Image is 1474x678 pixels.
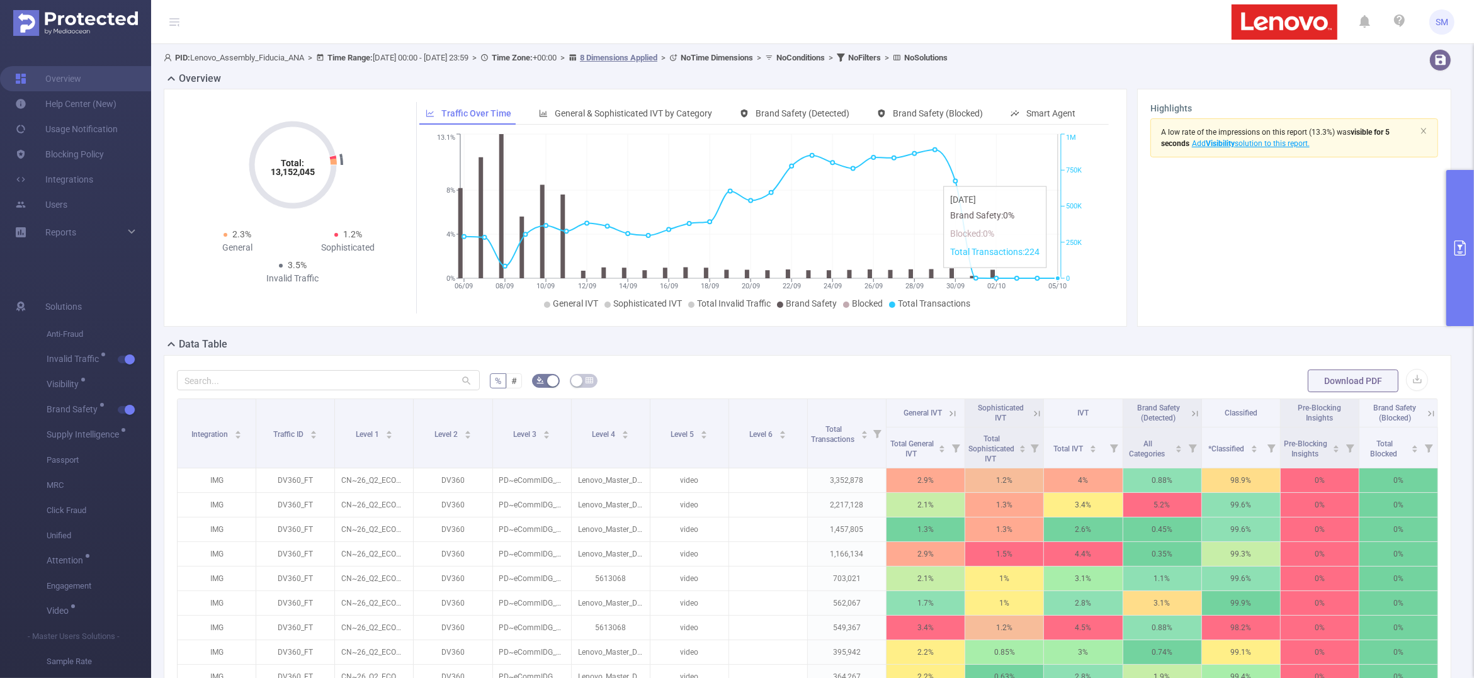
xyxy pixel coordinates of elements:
span: Brand Safety (Detected) [756,108,849,118]
p: 1.3% [965,493,1043,517]
a: Overview [15,66,81,91]
p: PD~eCommIDG_US_FY26Q2_MK~US_CN~PROS-SMB Purchase_DCO Video_PB~DV360_OB~PROS_RT~CPM_IT~POE_VV~N_DT... [493,468,571,492]
img: Protected Media [13,10,138,36]
tspan: 20/09 [742,282,760,290]
span: General IVT [553,298,598,308]
a: Integrations [15,167,93,192]
span: Level 3 [513,430,538,439]
div: Sort [1019,443,1026,451]
p: IMG [178,640,256,664]
i: icon: caret-down [1090,448,1097,451]
span: 1.2% [343,229,362,239]
p: 1,457,805 [808,517,886,541]
p: 2.1% [887,567,965,590]
b: No Time Dimensions [681,53,753,62]
p: 562,067 [808,591,886,615]
tspan: 08/09 [496,282,514,290]
span: IVT [1077,409,1089,417]
span: Sophisticated IVT [978,404,1024,422]
p: 1.3% [965,517,1043,541]
span: Traffic ID [273,430,305,439]
p: 0% [1359,591,1437,615]
p: 2.2% [887,640,965,664]
span: Reports [45,227,76,237]
tspan: 18/09 [701,282,719,290]
i: Filter menu [1105,427,1123,468]
div: Sort [1332,443,1340,451]
div: Sort [1411,443,1419,451]
p: video [650,542,728,566]
p: 99.6% [1202,493,1280,517]
i: icon: caret-down [1412,448,1419,451]
p: DV360_FT [256,591,334,615]
p: Lenovo_Master_DVAST_1080x1920_15s.zip [5302906] [572,542,650,566]
i: icon: caret-up [385,429,392,432]
span: Sophisticated IVT [613,298,682,308]
i: icon: close [1420,127,1427,135]
i: icon: caret-down [939,448,946,451]
i: icon: caret-up [701,429,708,432]
div: General [182,241,293,254]
p: 4.5% [1044,616,1122,640]
p: 99.9% [1202,591,1280,615]
p: DV360 [414,517,492,541]
span: Brand Safety (Detected) [1137,404,1180,422]
p: 1.7% [887,591,965,615]
p: DV360 [414,591,492,615]
tspan: 02/10 [987,282,1006,290]
span: General & Sophisticated IVT by Category [555,108,712,118]
span: Click Fraud [47,498,151,523]
p: 1% [965,567,1043,590]
p: DV360_FT [256,468,334,492]
span: SM [1436,9,1448,35]
div: Sort [1175,443,1182,451]
p: 0% [1359,542,1437,566]
i: icon: caret-up [1250,443,1257,447]
p: Lenovo_Master_DVAST_1080x1920_15s.zip [5302906] [572,493,650,517]
i: icon: caret-down [622,434,629,438]
span: Level 4 [592,430,617,439]
i: icon: bg-colors [536,376,544,384]
p: 1.5% [965,542,1043,566]
p: 99.6% [1202,567,1280,590]
tspan: Total: [281,158,305,168]
span: Level 1 [356,430,381,439]
p: CN~26_Q2_ECOM_ALLFLIGHTS_DCOVideo_DV360_MSJumpstart_YR~26_QR~Q2_BU~ECOMM_BS~ECOMM_SB~LENOVO_SC~MP... [335,640,413,664]
i: icon: caret-down [861,434,868,438]
i: Filter menu [1341,427,1359,468]
a: Blocking Policy [15,142,104,167]
p: 5.2% [1123,493,1201,517]
p: PD~eCommIDG_US_FY26Q2_MK~US_CN~PROS-Shopper_DCO Video_PB~DV360_OB~PROS_RT~CPM_IT~POE_VV~N_DT~CROS... [493,567,571,590]
p: 1.2% [965,616,1043,640]
span: Total IVT [1054,444,1086,453]
span: Engagement [47,573,151,599]
span: Total Invalid Traffic [697,298,771,308]
div: Sort [700,429,708,436]
span: > [557,53,569,62]
p: 4.4% [1044,542,1122,566]
p: 0% [1281,493,1359,517]
i: icon: line-chart [426,109,434,118]
tspan: 12/09 [578,282,596,290]
p: CN~26_Q2_ECOM_ALLFLIGHTS_DCOVideo_DV360_MSJumpstart_YR~26_QR~Q2_BU~ECOMM_BS~ECOMM_SB~LENOVO_SC~MP... [335,591,413,615]
i: icon: caret-down [543,434,550,438]
tspan: 24/09 [824,282,842,290]
p: 0% [1359,567,1437,590]
span: (13.3%) [1161,128,1390,148]
span: > [825,53,837,62]
p: IMG [178,591,256,615]
b: PID: [175,53,190,62]
span: Anti-Fraud [47,322,151,347]
tspan: 1M [1066,134,1076,142]
span: Attention [47,556,88,565]
tspan: 06/09 [455,282,473,290]
p: video [650,640,728,664]
p: 703,021 [808,567,886,590]
span: 3.5% [288,260,307,270]
p: DV360 [414,640,492,664]
p: 4% [1044,468,1122,492]
input: Search... [177,370,480,390]
p: 1.3% [887,517,965,541]
p: DV360 [414,567,492,590]
span: Video [47,606,73,615]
